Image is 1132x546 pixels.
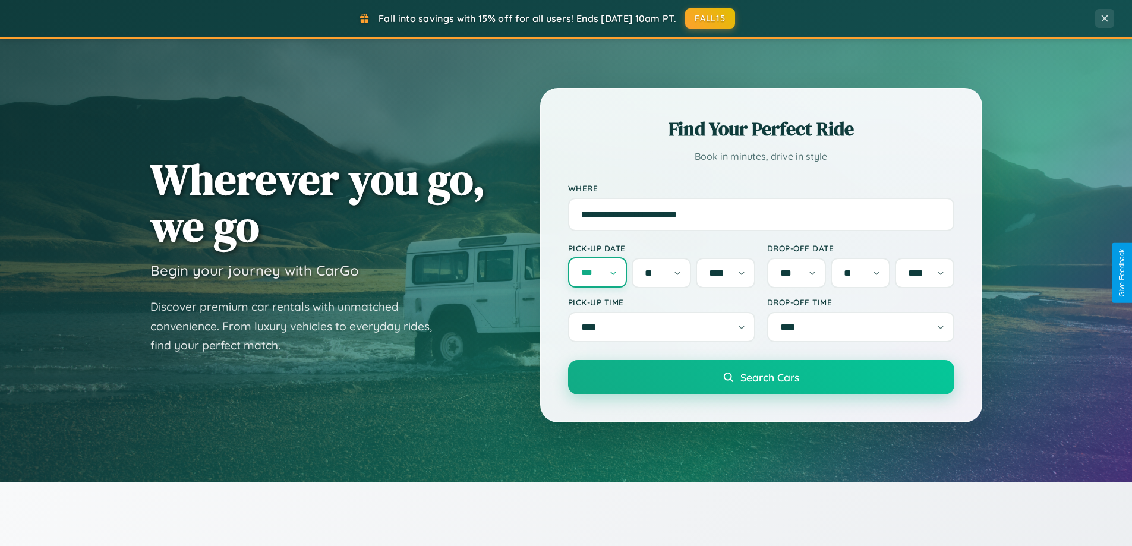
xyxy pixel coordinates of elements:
[568,360,954,394] button: Search Cars
[150,156,485,250] h1: Wherever you go, we go
[150,297,447,355] p: Discover premium car rentals with unmatched convenience. From luxury vehicles to everyday rides, ...
[568,183,954,193] label: Where
[568,243,755,253] label: Pick-up Date
[767,297,954,307] label: Drop-off Time
[740,371,799,384] span: Search Cars
[767,243,954,253] label: Drop-off Date
[150,261,359,279] h3: Begin your journey with CarGo
[568,148,954,165] p: Book in minutes, drive in style
[1118,249,1126,297] div: Give Feedback
[379,12,676,24] span: Fall into savings with 15% off for all users! Ends [DATE] 10am PT.
[568,116,954,142] h2: Find Your Perfect Ride
[568,297,755,307] label: Pick-up Time
[685,8,735,29] button: FALL15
